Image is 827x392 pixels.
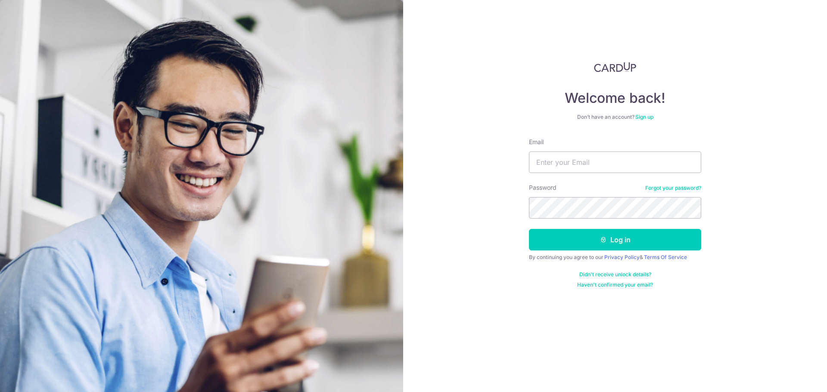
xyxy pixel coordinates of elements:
label: Email [529,138,544,146]
img: CardUp Logo [594,62,636,72]
a: Privacy Policy [604,254,640,260]
a: Haven't confirmed your email? [577,281,653,288]
h4: Welcome back! [529,90,701,107]
input: Enter your Email [529,151,701,173]
button: Log in [529,229,701,250]
a: Forgot your password? [645,185,701,191]
label: Password [529,183,557,192]
div: By continuing you agree to our & [529,254,701,261]
div: Don’t have an account? [529,114,701,120]
a: Sign up [635,114,653,120]
a: Didn't receive unlock details? [579,271,651,278]
a: Terms Of Service [644,254,687,260]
